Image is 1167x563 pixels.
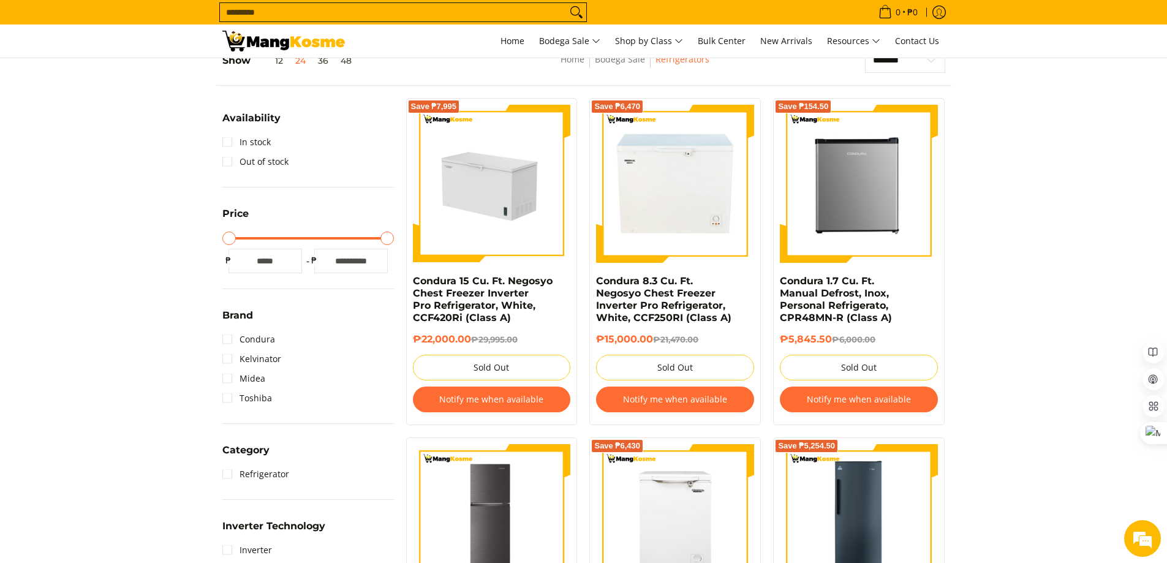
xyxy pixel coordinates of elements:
[222,152,289,172] a: Out of stock
[357,25,945,58] nav: Main Menu
[308,254,320,266] span: ₱
[596,275,731,323] a: Condura 8.3 Cu. Ft. Negosyo Chest Freezer Inverter Pro Refrigerator, White, CCF250RI (Class A)
[596,355,754,380] button: Sold Out
[596,105,754,263] img: Condura 8.3 Cu. Ft. Negosyo Chest Freezer Inverter Pro Refrigerator, White, CCF250RI (Class A)
[832,334,875,344] del: ₱6,000.00
[289,56,312,66] button: 24
[222,113,281,132] summary: Open
[222,209,249,228] summary: Open
[539,34,600,49] span: Bodega Sale
[222,464,289,484] a: Refrigerator
[222,349,281,369] a: Kelvinator
[222,113,281,123] span: Availability
[821,25,886,58] a: Resources
[222,330,275,349] a: Condura
[780,275,892,323] a: Condura 1.7 Cu. Ft. Manual Defrost, Inox, Personal Refrigerato, CPR48MN-R (Class A)
[827,34,880,49] span: Resources
[312,56,334,66] button: 36
[895,35,939,47] span: Contact Us
[474,52,796,80] nav: Breadcrumbs
[222,521,325,531] span: Inverter Technology
[411,103,457,110] span: Save ₱7,995
[692,25,752,58] a: Bulk Center
[222,445,270,455] span: Category
[780,333,938,346] h6: ₱5,845.50
[615,34,683,49] span: Shop by Class
[413,139,571,228] img: Condura 15 Cu. Ft. Negosyo Chest Freezer Inverter Pro Refrigerator, White, CCF420Ri (Class A) - 0
[594,103,640,110] span: Save ₱6,470
[780,387,938,412] button: Notify me when available
[222,55,358,67] h5: Show
[760,35,812,47] span: New Arrivals
[494,25,531,58] a: Home
[778,442,835,450] span: Save ₱5,254.50
[71,154,169,278] span: We're online!
[222,311,253,330] summary: Open
[561,53,584,65] a: Home
[596,387,754,412] button: Notify me when available
[334,56,358,66] button: 48
[500,35,524,47] span: Home
[875,6,921,19] span: •
[413,275,553,323] a: Condura 15 Cu. Ft. Negosyo Chest Freezer Inverter Pro Refrigerator, White, CCF420Ri (Class A)
[222,31,345,51] img: Bodega Sale Refrigerator l Mang Kosme: Home Appliances Warehouse Sale | Page 3
[222,132,271,152] a: In stock
[201,6,230,36] div: Minimize live chat window
[413,355,571,380] button: Sold Out
[64,69,206,85] div: Chat with us now
[596,333,754,346] h6: ₱15,000.00
[894,8,902,17] span: 0
[413,387,571,412] button: Notify me when available
[222,540,272,560] a: Inverter
[905,8,920,17] span: ₱0
[889,25,945,58] a: Contact Us
[533,25,606,58] a: Bodega Sale
[222,311,253,320] span: Brand
[655,53,709,65] a: Refrigerators
[222,521,325,540] summary: Open
[780,355,938,380] button: Sold Out
[222,254,235,266] span: ₱
[222,369,265,388] a: Midea
[653,334,698,344] del: ₱21,470.00
[222,209,249,219] span: Price
[222,445,270,464] summary: Open
[778,103,828,110] span: Save ₱154.50
[471,334,518,344] del: ₱29,995.00
[222,388,272,408] a: Toshiba
[609,25,689,58] a: Shop by Class
[698,35,746,47] span: Bulk Center
[780,105,938,263] img: Condura 1.7 Cu. Ft. Manual Defrost, Inox, Personal Refrigerato, CPR48MN-R (Class A)
[567,3,586,21] button: Search
[413,333,571,346] h6: ₱22,000.00
[754,25,818,58] a: New Arrivals
[594,442,640,450] span: Save ₱6,430
[251,56,289,66] button: 12
[595,53,645,65] a: Bodega Sale
[6,334,233,377] textarea: Type your message and hit 'Enter'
